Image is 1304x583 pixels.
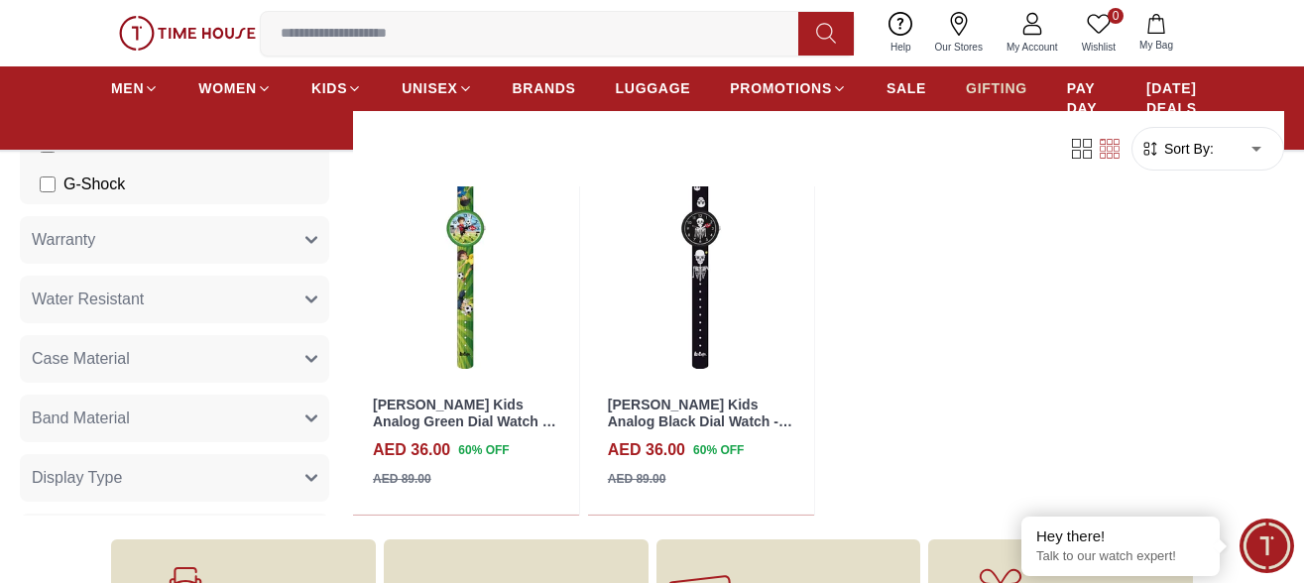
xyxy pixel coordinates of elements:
span: Water Resistant [32,288,144,311]
h4: AED 36.00 [373,438,450,462]
button: Warranty [20,216,329,264]
a: MEN [111,70,159,106]
img: ... [119,16,256,51]
a: PROMOTIONS [730,70,847,106]
a: BRANDS [513,70,576,106]
a: KIDS [311,70,362,106]
a: 0Wishlist [1070,8,1127,58]
span: G-Shock [63,173,125,196]
button: Case Material [20,335,329,383]
span: PAY DAY SALE [1067,78,1107,138]
span: Warranty [32,228,95,252]
span: SALE [887,78,926,98]
span: 0 [1108,8,1124,24]
a: PAY DAY SALE [1067,70,1107,146]
span: GIFTING [966,78,1027,98]
button: Display Type [20,454,329,502]
span: Band Material [32,407,130,430]
span: MEN [111,78,144,98]
span: UNISEX [402,78,457,98]
a: SALE [887,70,926,106]
div: AED 89.00 [373,470,431,488]
span: 60 % OFF [458,441,509,459]
a: WOMEN [198,70,272,106]
span: PROMOTIONS [730,78,832,98]
a: LUGGAGE [616,70,691,106]
img: Lee Cooper Kids Analog Black Dial Watch - LC.K.3.666 [588,97,814,381]
a: UNISEX [402,70,472,106]
span: 60 % OFF [693,441,744,459]
a: [PERSON_NAME] Kids Analog Black Dial Watch - LC.K.3.666 [608,397,792,446]
span: Our Stores [927,40,991,55]
span: My Bag [1131,38,1181,53]
div: Chat Widget [1240,519,1294,573]
button: Band Material [20,395,329,442]
span: [DATE] DEALS [1146,78,1197,118]
img: Lee Cooper Kids Analog Green Dial Watch - LC.K.3.677 [353,97,579,381]
span: Sort By: [1160,139,1214,159]
span: Case Material [32,347,130,371]
span: WOMEN [198,78,257,98]
a: [PERSON_NAME] Kids Analog Green Dial Watch - LC.K.3.677 [373,397,556,446]
input: G-Shock [40,176,56,192]
span: KIDS [311,78,347,98]
p: Talk to our watch expert! [1036,548,1205,565]
span: Wishlist [1074,40,1124,55]
div: Hey there! [1036,526,1205,546]
span: BRANDS [513,78,576,98]
button: My Bag [1127,10,1185,57]
button: Band Color [20,514,329,561]
a: [DATE] DEALS [1146,70,1197,126]
span: My Account [999,40,1066,55]
div: AED 89.00 [608,470,666,488]
h4: AED 36.00 [608,438,685,462]
span: Display Type [32,466,122,490]
button: Water Resistant [20,276,329,323]
button: Sort By: [1140,139,1214,159]
a: Our Stores [923,8,995,58]
span: Help [883,40,919,55]
a: Help [879,8,923,58]
a: GIFTING [966,70,1027,106]
span: LUGGAGE [616,78,691,98]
